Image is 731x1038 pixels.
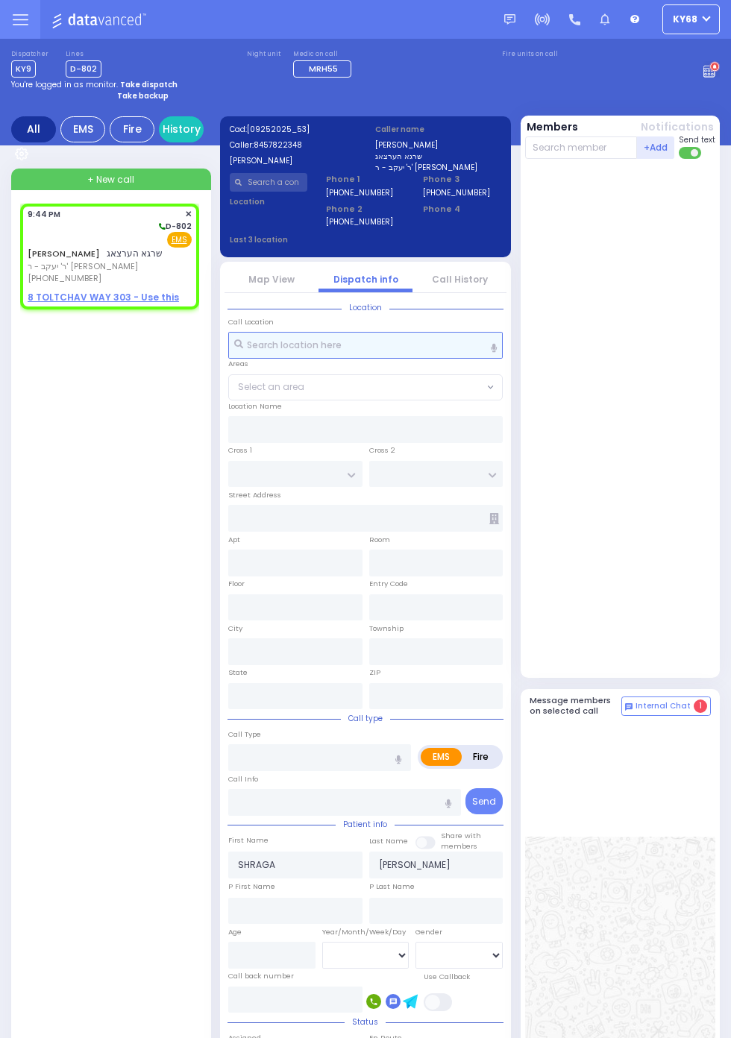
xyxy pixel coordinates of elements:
label: Entry Code [369,579,408,589]
span: Internal Chat [636,701,691,711]
label: [PHONE_NUMBER] [326,216,393,227]
label: Night unit [247,50,280,59]
label: Last 3 location [230,234,366,245]
span: ר' יעקב - ר' [PERSON_NAME] [28,260,163,273]
h5: Message members on selected call [530,696,622,715]
a: Dispatch info [333,273,398,286]
label: Call back number [228,971,294,981]
label: Age [228,927,242,937]
label: Location [230,196,308,207]
span: 8457822348 [254,139,302,151]
span: Phone 4 [423,203,501,216]
div: Fire [110,116,154,142]
label: ZIP [369,667,380,678]
span: Other building occupants [489,513,499,524]
img: message.svg [504,14,515,25]
strong: Take dispatch [120,79,178,90]
label: Turn off text [679,145,703,160]
div: EMS [60,116,105,142]
span: members [441,841,477,851]
span: KY9 [11,60,36,78]
label: Call Info [228,774,258,784]
label: Cross 1 [228,445,252,456]
label: Use Callback [424,972,470,982]
label: Room [369,535,390,545]
label: Lines [66,50,101,59]
label: Call Location [228,317,274,327]
label: Street Address [228,490,281,500]
span: + New call [87,173,134,186]
strong: Take backup [117,90,169,101]
span: ky68 [673,13,697,26]
button: Internal Chat 1 [621,696,711,716]
label: Call Type [228,729,261,740]
span: Phone 2 [326,203,404,216]
span: 1 [694,699,707,713]
span: D-802 [66,60,101,78]
u: EMS [172,234,187,245]
label: Dispatcher [11,50,48,59]
input: Search member [525,136,638,159]
a: [PERSON_NAME] [28,248,100,259]
span: ✕ [185,208,192,221]
label: [PERSON_NAME] [230,155,357,166]
label: [PHONE_NUMBER] [423,187,490,198]
button: +Add [637,136,674,159]
span: Phone 1 [326,173,404,186]
a: History [159,116,204,142]
a: Call History [432,273,488,286]
span: D-802 [157,221,192,232]
label: ר' יעקב - ר' [PERSON_NAME] [375,162,502,173]
label: Areas [228,359,248,369]
label: P First Name [228,881,275,892]
label: Location Name [228,401,282,412]
span: Select an area [238,380,304,394]
button: Send [465,788,503,814]
img: Logo [51,10,151,29]
label: שרגא הערצאג [375,151,502,162]
input: Search location here [228,332,503,359]
label: Cross 2 [369,445,395,456]
span: MRH55 [309,63,338,75]
label: Caller: [230,139,357,151]
span: 9:44 PM [28,209,60,220]
img: comment-alt.png [625,703,633,711]
label: P Last Name [369,881,415,892]
label: [PERSON_NAME] [375,139,502,151]
label: Floor [228,579,245,589]
label: Medic on call [293,50,356,59]
label: Gender [415,927,442,937]
button: ky68 [662,4,720,34]
label: Fire [461,748,501,766]
span: Patient info [336,819,395,830]
label: Apt [228,535,240,545]
label: Cad: [230,124,357,135]
span: Status [345,1016,386,1028]
span: You're logged in as monitor. [11,79,118,90]
label: Last Name [369,836,408,846]
div: All [11,116,56,142]
label: Caller name [375,124,502,135]
button: Members [527,119,578,135]
div: Year/Month/Week/Day [322,927,410,937]
label: First Name [228,835,269,846]
span: שרגא הערצאג [107,247,163,259]
input: Search a contact [230,173,308,192]
span: [PHONE_NUMBER] [28,272,101,284]
small: Share with [441,831,481,840]
span: [09252025_53] [247,124,310,135]
a: Map View [248,273,295,286]
label: City [228,623,242,634]
span: Phone 3 [423,173,501,186]
label: [PHONE_NUMBER] [326,187,393,198]
label: Fire units on call [502,50,558,59]
label: EMS [421,748,462,766]
u: 8 TOLTCHAV WAY 303 - Use this [28,291,179,303]
span: Location [342,302,389,313]
span: Send text [679,134,715,145]
span: Call type [341,713,390,724]
label: Township [369,623,404,634]
label: State [228,667,248,678]
button: Notifications [641,119,714,135]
